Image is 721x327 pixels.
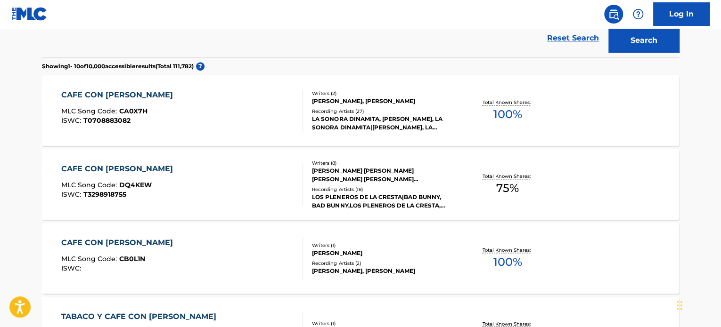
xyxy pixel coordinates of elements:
[196,62,205,71] span: ?
[312,193,454,210] div: LOS PLENEROS DE LA CRESTA|BAD BUNNY, BAD BUNNY,LOS PLENEROS DE LA CRESTA, BAD BUNNY & LOS PLENERO...
[83,190,126,199] span: T3298918755
[674,282,721,327] iframe: Chat Widget
[493,254,522,271] span: 100 %
[604,5,623,24] a: Public Search
[493,106,522,123] span: 100 %
[482,99,533,106] p: Total Known Shares:
[83,116,131,125] span: T0708883082
[312,242,454,249] div: Writers ( 1 )
[312,167,454,183] div: [PERSON_NAME] [PERSON_NAME] [PERSON_NAME] [PERSON_NAME] [PERSON_NAME], [PERSON_NAME], [PERSON_NAM...
[42,62,194,71] p: Showing 1 - 10 of 10,000 accessible results (Total 111,782 )
[61,116,83,125] span: ISWC :
[632,8,644,20] img: help
[42,223,679,294] a: CAFE CON [PERSON_NAME]MLC Song Code:CB0L1NISWC:Writers (1)[PERSON_NAME]Recording Artists (2)[PERS...
[312,267,454,275] div: [PERSON_NAME], [PERSON_NAME]
[61,311,221,322] div: TABACO Y CAFE CON [PERSON_NAME]
[312,108,454,115] div: Recording Artists ( 27 )
[629,5,647,24] div: Help
[312,115,454,132] div: LA SONORA DINAMITA, [PERSON_NAME], LA SONORA DINAMITA|[PERSON_NAME], LA SONORA DINAMITA, LA SONOR...
[42,75,679,146] a: CAFE CON [PERSON_NAME]MLC Song Code:CA0X7HISWC:T0708883082Writers (2)[PERSON_NAME], [PERSON_NAME]...
[11,7,48,21] img: MLC Logo
[61,181,119,189] span: MLC Song Code :
[61,264,83,272] span: ISWC :
[61,89,178,101] div: CAFE CON [PERSON_NAME]
[61,255,119,263] span: MLC Song Code :
[312,186,454,193] div: Recording Artists ( 18 )
[42,149,679,220] a: CAFE CON [PERSON_NAME]MLC Song Code:DQ4KEWISWC:T3298918755Writers (8)[PERSON_NAME] [PERSON_NAME] ...
[542,28,604,48] a: Reset Search
[312,249,454,257] div: [PERSON_NAME]
[482,247,533,254] p: Total Known Shares:
[608,29,679,52] button: Search
[496,180,519,197] span: 75 %
[119,181,152,189] span: DQ4KEW
[482,173,533,180] p: Total Known Shares:
[119,255,145,263] span: CB0L1N
[312,97,454,105] div: [PERSON_NAME], [PERSON_NAME]
[61,107,119,115] span: MLC Song Code :
[61,163,178,175] div: CAFE CON [PERSON_NAME]
[677,291,682,319] div: Drag
[61,237,178,248] div: CAFE CON [PERSON_NAME]
[312,260,454,267] div: Recording Artists ( 2 )
[119,107,147,115] span: CA0X7H
[653,2,710,26] a: Log In
[312,90,454,97] div: Writers ( 2 )
[312,320,454,327] div: Writers ( 1 )
[608,8,619,20] img: search
[312,160,454,167] div: Writers ( 8 )
[61,190,83,199] span: ISWC :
